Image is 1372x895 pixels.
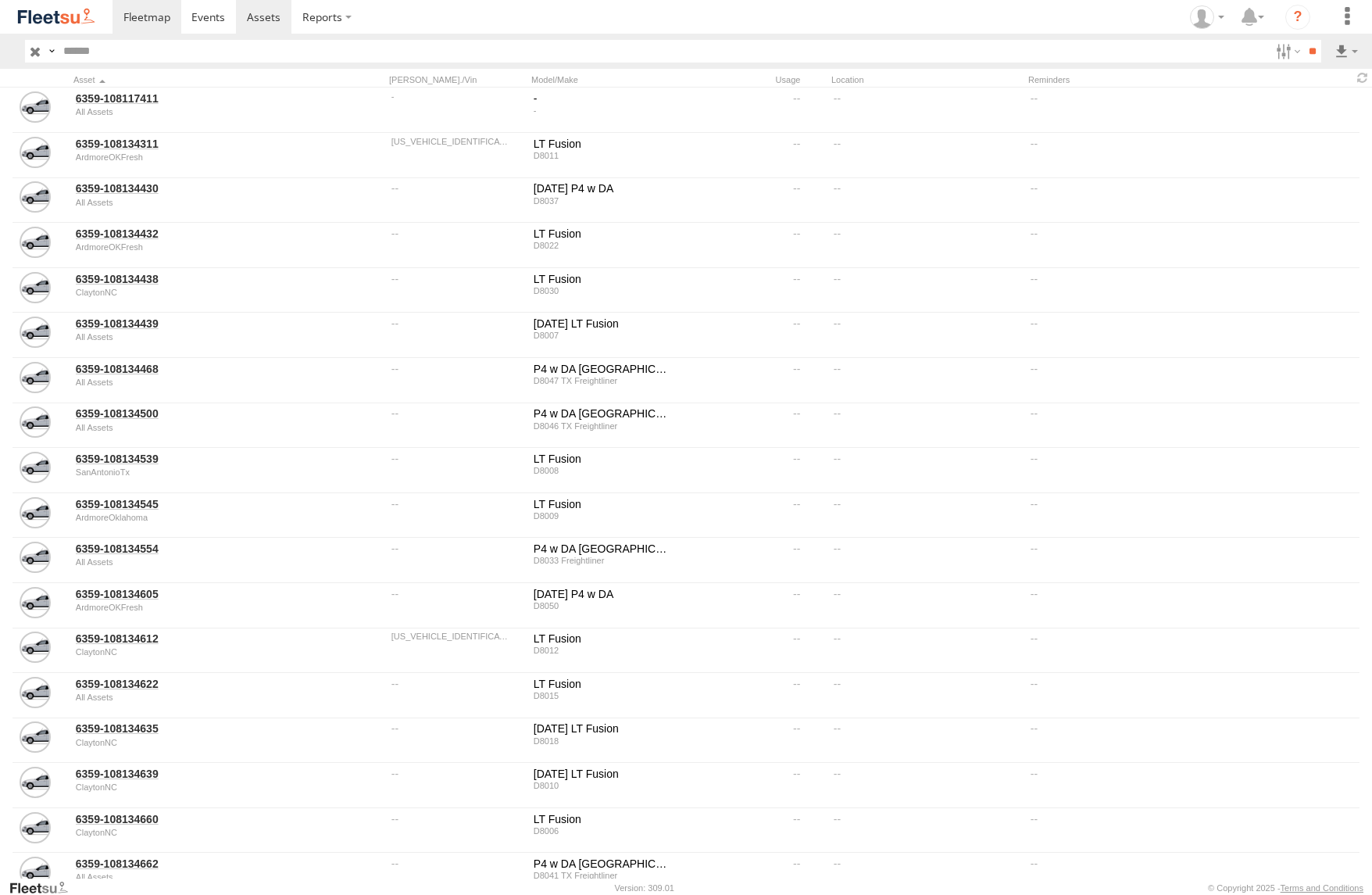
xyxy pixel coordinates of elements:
a: 6359-108134432 [76,227,290,241]
div: ClaytonNC [76,647,290,657]
a: 6359-108134500 [76,406,290,421]
div: D8008 [534,466,670,475]
div: LT Fusion [534,137,670,151]
a: View Asset Details [20,812,51,843]
div: P4 w DA [GEOGRAPHIC_DATA] [534,857,670,871]
i: ? [1285,5,1310,30]
div: Click to Sort [73,74,292,85]
a: 6359-108134639 [76,767,290,781]
div: [DATE] P4 w DA [534,587,670,601]
div: D8046 TX Freightliner [534,421,670,431]
a: View Asset Details [20,721,51,753]
a: 6359-108134539 [76,452,290,466]
a: 6359-108134635 [76,721,290,736]
div: - [534,91,670,106]
a: View Asset Details [20,181,51,213]
div: Version: 309.01 [615,883,674,893]
div: D8012 [534,646,670,655]
div: [DATE] LT Fusion [534,767,670,781]
div: LT Fusion [534,272,670,286]
div: [DATE] P4 w DA [534,181,670,195]
a: View Asset Details [20,767,51,798]
div: © Copyright 2025 - [1208,883,1363,893]
a: View Asset Details [20,272,51,303]
div: LT Fusion [534,812,670,826]
div: Model/Make [531,74,672,85]
a: 6359-108134622 [76,677,290,691]
div: ClaytonNC [76,782,290,792]
div: All Assets [76,332,290,342]
div: D8050 [534,601,670,610]
div: D8041 TX Freightliner [534,871,670,880]
div: [DATE] LT Fusion [534,721,670,736]
a: View Asset Details [20,542,51,573]
img: fleetsu-logo-horizontal.svg [16,6,97,27]
a: View Asset Details [20,362,51,393]
div: P4 w DA [GEOGRAPHIC_DATA] [534,542,670,556]
div: - [534,106,670,115]
a: 6359-108134612 [76,632,290,646]
div: LT Fusion [534,632,670,646]
a: View Asset Details [20,497,51,528]
div: Tim General [1184,5,1230,29]
a: Terms and Conditions [1281,883,1363,893]
div: ArdmoreOKFresh [76,152,290,162]
a: 6359-108134311 [76,137,290,151]
div: ClaytonNC [76,738,290,747]
div: D8007 [534,331,670,340]
div: SanAntonioTx [76,467,290,477]
a: View Asset Details [20,452,51,483]
div: All Assets [76,557,290,567]
div: D8047 TX Freightliner [534,376,670,385]
a: 6359-108134439 [76,317,290,331]
div: D8006 [534,826,670,836]
a: 6359-108134438 [76,272,290,286]
div: D8037 [534,196,670,206]
label: Search Filter Options [1270,40,1303,63]
div: D8009 [534,511,670,521]
a: View Asset Details [20,137,51,168]
label: Search Query [45,40,58,63]
div: Reminders [1028,74,1200,85]
div: LT Fusion [534,227,670,241]
a: View Asset Details [20,632,51,663]
div: [DATE] LT Fusion [534,317,670,331]
div: [US_VEHICLE_IDENTIFICATION_NUMBER] [391,137,512,146]
a: 6359-108117411 [76,91,290,106]
div: P4 w DA [GEOGRAPHIC_DATA] [534,406,670,421]
div: D8018 [534,736,670,746]
div: ArdmoreOklahoma [76,513,290,522]
span: Refresh [1353,70,1372,85]
div: [PERSON_NAME]./Vin [389,74,514,85]
div: D8022 [534,241,670,250]
div: P4 w DA [GEOGRAPHIC_DATA] [534,362,670,376]
div: - [391,91,512,101]
a: View Asset Details [20,317,51,348]
div: [US_VEHICLE_IDENTIFICATION_NUMBER] [391,632,512,641]
div: All Assets [76,693,290,702]
div: ClaytonNC [76,828,290,837]
label: Export results as... [1333,40,1359,63]
div: ArdmoreOKFresh [76,603,290,612]
div: ArdmoreOKFresh [76,242,290,252]
a: View Asset Details [20,587,51,618]
div: D8033 Freightliner [534,556,670,565]
div: All Assets [76,198,290,207]
div: LT Fusion [534,497,670,511]
a: View Asset Details [20,227,51,258]
a: 6359-108134605 [76,587,290,601]
div: All Assets [76,378,290,387]
a: View Asset Details [20,91,51,123]
div: All Assets [76,107,290,116]
a: 6359-108134554 [76,542,290,556]
a: View Asset Details [20,677,51,708]
div: All Assets [76,872,290,882]
div: D8010 [534,781,670,790]
div: Location [831,74,1011,85]
a: 6359-108134430 [76,181,290,195]
div: D8030 [534,286,670,295]
a: 6359-108134545 [76,497,290,511]
div: D8015 [534,691,670,700]
div: Usage [689,74,814,85]
div: LT Fusion [534,677,670,691]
